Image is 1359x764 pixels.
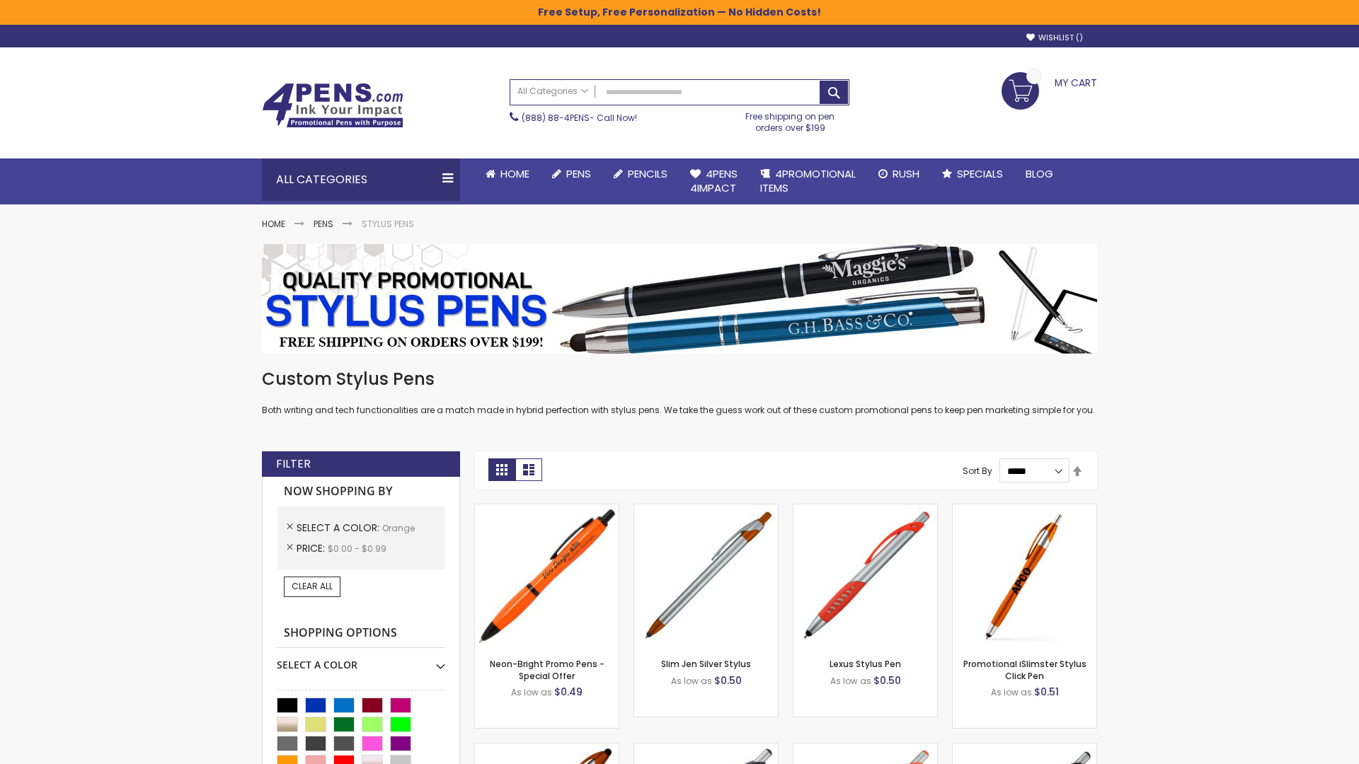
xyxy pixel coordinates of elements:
[475,504,619,648] img: Neon-Bright Promo Pens-Orange
[262,218,285,230] a: Home
[314,218,333,230] a: Pens
[541,158,602,190] a: Pens
[634,504,778,516] a: Slim Jen Silver Stylus-Orange
[276,456,311,472] strong: Filter
[690,166,738,195] span: 4Pens 4impact
[830,658,901,670] a: Lexus Stylus Pen
[830,675,871,687] span: As low as
[284,577,340,596] a: Clear All
[328,543,386,555] span: $0.00 - $0.99
[679,158,749,204] a: 4Pens4impact
[362,218,414,230] strong: Stylus Pens
[867,158,931,190] a: Rush
[277,618,445,649] strong: Shopping Options
[760,166,856,195] span: 4PROMOTIONAL ITEMS
[1026,166,1053,181] span: Blog
[500,166,529,181] span: Home
[714,673,742,688] span: $0.50
[953,504,1096,516] a: Promotional iSlimster Stylus Click Pen-Orange
[793,504,937,516] a: Lexus Stylus Pen-Orange
[953,504,1096,648] img: Promotional iSlimster Stylus Click Pen-Orange
[522,112,637,124] span: - Call Now!
[510,80,595,103] a: All Categories
[277,477,445,507] strong: Now Shopping by
[382,522,415,534] span: Orange
[292,580,333,592] span: Clear All
[297,521,382,535] span: Select A Color
[488,458,515,481] strong: Grid
[634,743,778,755] a: Boston Stylus Pen-Orange
[953,743,1096,755] a: Lexus Metallic Stylus Pen-Orange
[1026,33,1083,43] a: Wishlist
[475,504,619,516] a: Neon-Bright Promo Pens-Orange
[873,673,901,688] span: $0.50
[522,112,590,124] a: (888) 88-4PENS
[262,244,1097,354] img: Stylus Pens
[991,686,1032,698] span: As low as
[931,158,1014,190] a: Specials
[511,686,552,698] span: As low as
[963,658,1086,681] a: Promotional iSlimster Stylus Click Pen
[793,504,937,648] img: Lexus Stylus Pen-Orange
[554,685,583,699] span: $0.49
[957,166,1003,181] span: Specials
[566,166,591,181] span: Pens
[893,166,919,181] span: Rush
[1034,685,1059,699] span: $0.51
[628,166,667,181] span: Pencils
[634,504,778,648] img: Slim Jen Silver Stylus-Orange
[963,465,992,477] label: Sort By
[262,158,460,201] div: All Categories
[731,105,850,134] div: Free shipping on pen orders over $199
[262,368,1097,390] h1: Custom Stylus Pens
[671,675,712,687] span: As low as
[490,658,604,681] a: Neon-Bright Promo Pens - Special Offer
[602,158,679,190] a: Pencils
[277,648,445,672] div: Select A Color
[749,158,867,204] a: 4PROMOTIONALITEMS
[262,83,403,128] img: 4Pens Custom Pens and Promotional Products
[661,658,751,670] a: Slim Jen Silver Stylus
[793,743,937,755] a: Boston Silver Stylus Pen-Orange
[517,86,588,97] span: All Categories
[297,541,328,555] span: Price
[474,158,541,190] a: Home
[262,368,1097,417] div: Both writing and tech functionalities are a match made in hybrid perfection with stylus pens. We ...
[475,743,619,755] a: TouchWrite Query Stylus Pen-Orange
[1014,158,1065,190] a: Blog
